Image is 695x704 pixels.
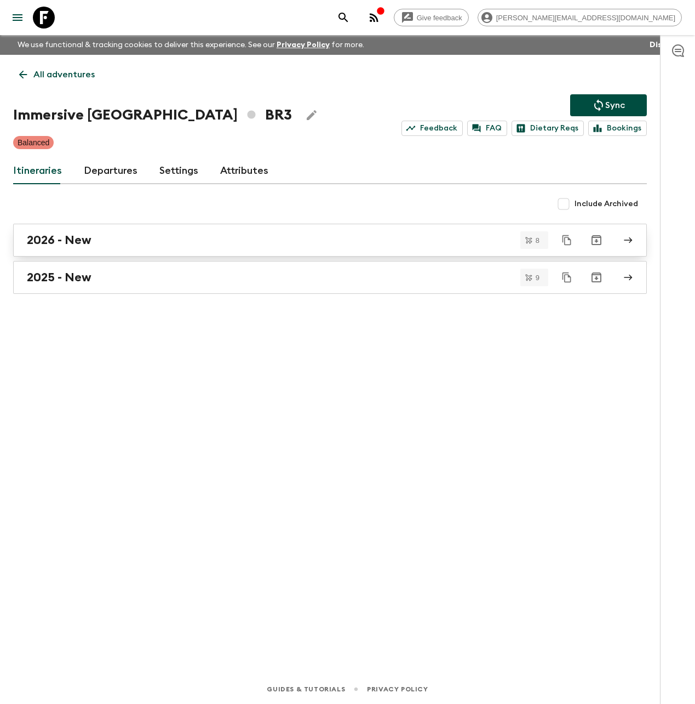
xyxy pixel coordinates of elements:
a: Privacy Policy [277,41,330,49]
span: [PERSON_NAME][EMAIL_ADDRESS][DOMAIN_NAME] [490,14,681,22]
a: Itineraries [13,158,62,184]
button: Archive [585,229,607,251]
a: Departures [84,158,137,184]
h1: Immersive [GEOGRAPHIC_DATA] BR3 [13,104,292,126]
button: Dismiss [647,37,682,53]
a: FAQ [467,121,507,136]
a: Attributes [220,158,268,184]
a: Give feedback [394,9,469,26]
h2: 2026 - New [27,233,91,247]
a: Guides & Tutorials [267,683,345,695]
a: Bookings [588,121,647,136]
button: Sync adventure departures to the booking engine [570,94,647,116]
a: Feedback [401,121,463,136]
button: menu [7,7,28,29]
button: Archive [585,266,607,288]
button: Edit Adventure Title [301,104,323,126]
p: Sync [605,99,625,112]
span: 8 [529,237,546,244]
button: search adventures [332,7,354,29]
button: Duplicate [557,230,577,250]
div: [PERSON_NAME][EMAIL_ADDRESS][DOMAIN_NAME] [478,9,682,26]
span: Include Archived [575,198,638,209]
a: All adventures [13,64,101,86]
p: Balanced [18,137,49,148]
a: 2026 - New [13,224,647,257]
a: Privacy Policy [367,683,428,695]
h2: 2025 - New [27,270,91,285]
span: 9 [529,274,546,281]
p: All adventures [33,68,95,81]
span: Give feedback [411,14,468,22]
a: 2025 - New [13,261,647,294]
p: We use functional & tracking cookies to deliver this experience. See our for more. [13,35,369,55]
a: Dietary Reqs [512,121,584,136]
a: Settings [159,158,198,184]
button: Duplicate [557,268,577,287]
